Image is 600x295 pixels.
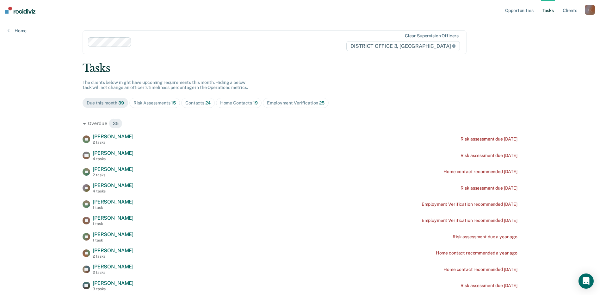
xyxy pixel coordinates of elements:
[133,100,176,106] div: Risk Assessments
[93,182,133,188] span: [PERSON_NAME]
[93,287,133,291] div: 3 tasks
[346,41,460,51] span: DISTRICT OFFICE 3, [GEOGRAPHIC_DATA]
[422,202,517,207] div: Employment Verification recommended [DATE]
[185,100,211,106] div: Contacts
[443,267,517,272] div: Home contact recommended [DATE]
[87,100,124,106] div: Due this month
[93,205,133,210] div: 1 task
[171,100,176,105] span: 15
[93,264,133,270] span: [PERSON_NAME]
[93,199,133,205] span: [PERSON_NAME]
[109,118,123,129] span: 35
[461,185,517,191] div: Risk assessment due [DATE]
[93,222,133,226] div: 1 task
[461,283,517,288] div: Risk assessment due [DATE]
[93,280,133,286] span: [PERSON_NAME]
[461,136,517,142] div: Risk assessment due [DATE]
[93,150,133,156] span: [PERSON_NAME]
[93,231,133,237] span: [PERSON_NAME]
[405,33,459,39] div: Clear supervision officers
[93,134,133,140] span: [PERSON_NAME]
[8,28,27,34] a: Home
[422,218,517,223] div: Employment Verification recommended [DATE]
[93,248,133,254] span: [PERSON_NAME]
[93,215,133,221] span: [PERSON_NAME]
[93,189,133,193] div: 4 tasks
[436,250,517,256] div: Home contact recommended a year ago
[585,5,595,15] div: L (
[319,100,325,105] span: 25
[220,100,258,106] div: Home Contacts
[453,234,517,240] div: Risk assessment due a year ago
[93,238,133,242] div: 1 task
[83,80,248,90] span: The clients below might have upcoming requirements this month. Hiding a below task will not chang...
[461,153,517,158] div: Risk assessment due [DATE]
[93,140,133,145] div: 2 tasks
[585,5,595,15] button: L(
[93,254,133,259] div: 2 tasks
[93,270,133,275] div: 2 tasks
[267,100,324,106] div: Employment Verification
[83,62,517,75] div: Tasks
[578,273,594,289] div: Open Intercom Messenger
[118,100,124,105] span: 39
[93,157,133,161] div: 4 tasks
[83,118,517,129] div: Overdue 35
[5,7,35,14] img: Recidiviz
[93,166,133,172] span: [PERSON_NAME]
[443,169,517,174] div: Home contact recommended [DATE]
[205,100,211,105] span: 24
[93,173,133,177] div: 2 tasks
[253,100,258,105] span: 19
